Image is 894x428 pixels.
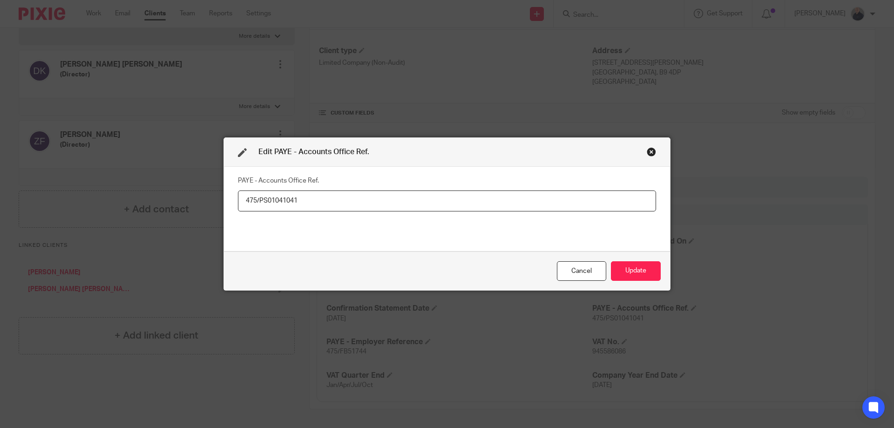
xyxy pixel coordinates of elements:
[647,147,656,156] div: Close this dialog window
[557,261,606,281] div: Close this dialog window
[258,148,369,156] span: Edit PAYE - Accounts Office Ref.
[238,176,319,185] label: PAYE - Accounts Office Ref.
[611,261,661,281] button: Update
[238,190,656,211] input: PAYE - Accounts Office Ref.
